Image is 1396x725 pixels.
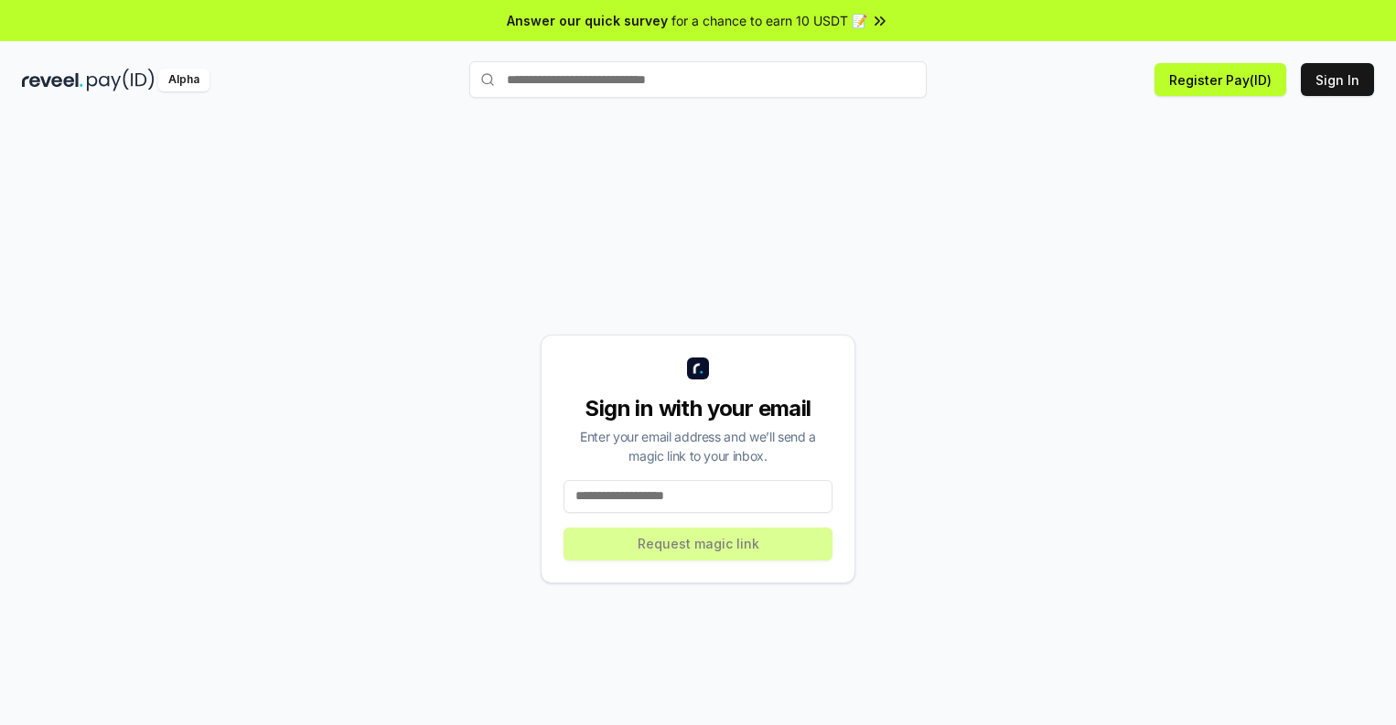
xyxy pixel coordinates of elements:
div: Enter your email address and we’ll send a magic link to your inbox. [564,427,832,465]
span: for a chance to earn 10 USDT 📝 [671,11,867,30]
button: Register Pay(ID) [1154,63,1286,96]
div: Alpha [158,69,209,91]
span: Answer our quick survey [507,11,668,30]
img: pay_id [87,69,155,91]
img: reveel_dark [22,69,83,91]
button: Sign In [1301,63,1374,96]
div: Sign in with your email [564,394,832,423]
img: logo_small [687,357,709,379]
